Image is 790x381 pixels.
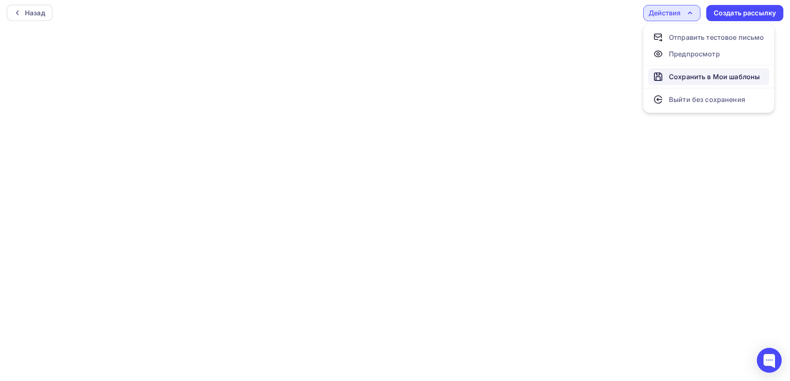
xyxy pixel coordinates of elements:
ul: Действия [643,24,774,113]
div: Выйти без сохранения [669,95,745,104]
div: Предпросмотр [669,49,720,59]
div: Отправить тестовое письмо [669,32,764,42]
button: Действия [643,5,700,21]
div: Создать рассылку [714,8,776,18]
div: Назад [25,8,45,18]
div: Сохранить в Мои шаблоны [669,72,760,82]
div: Действия [649,8,681,18]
